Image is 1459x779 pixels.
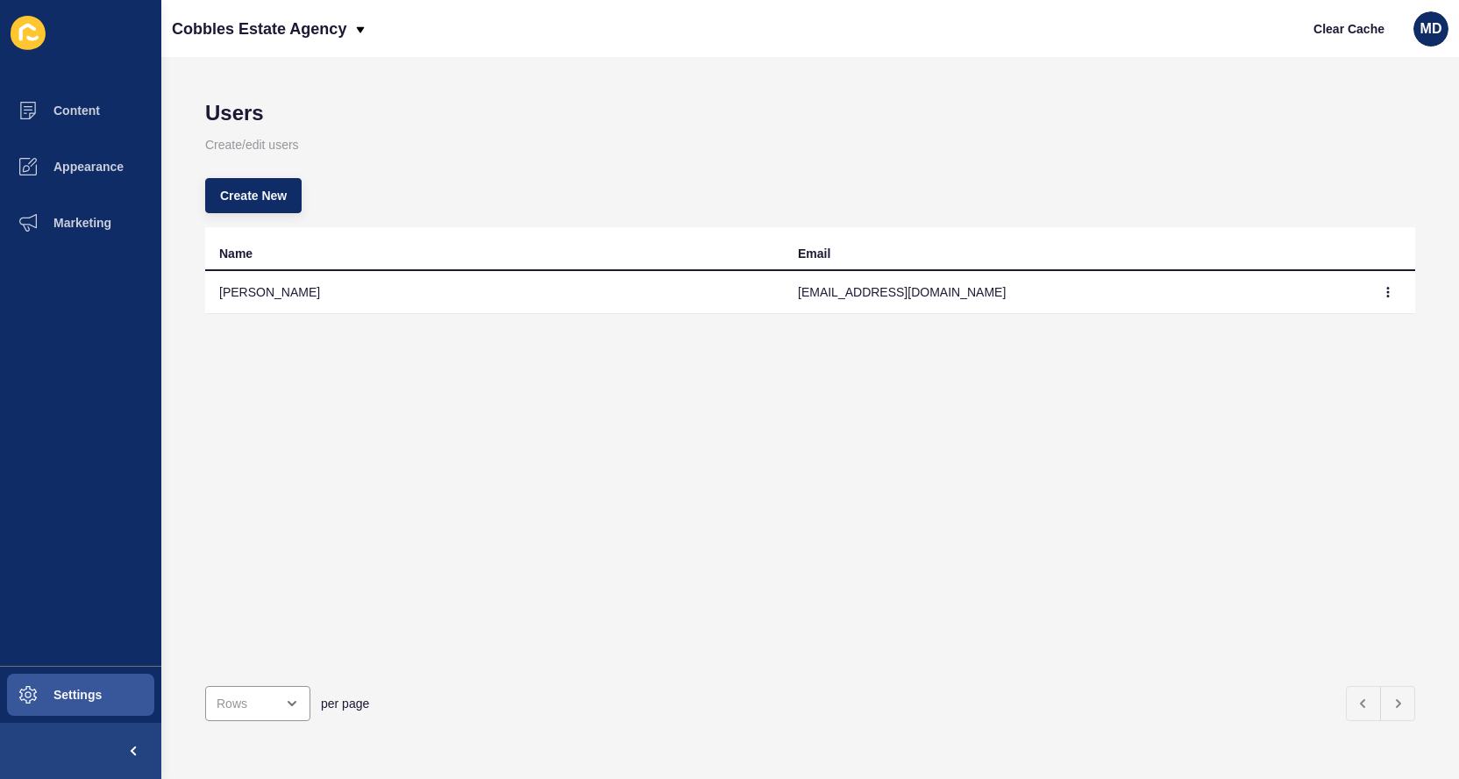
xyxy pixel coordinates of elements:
[205,271,784,314] td: [PERSON_NAME]
[798,245,830,262] div: Email
[205,125,1415,164] p: Create/edit users
[1313,20,1384,38] span: Clear Cache
[1299,11,1399,46] button: Clear Cache
[205,686,310,721] div: open menu
[321,695,369,712] span: per page
[205,101,1415,125] h1: Users
[172,7,346,51] p: Cobbles Estate Agency
[784,271,1363,314] td: [EMAIL_ADDRESS][DOMAIN_NAME]
[220,187,287,204] span: Create New
[205,178,302,213] button: Create New
[219,245,253,262] div: Name
[1420,20,1442,38] span: MD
